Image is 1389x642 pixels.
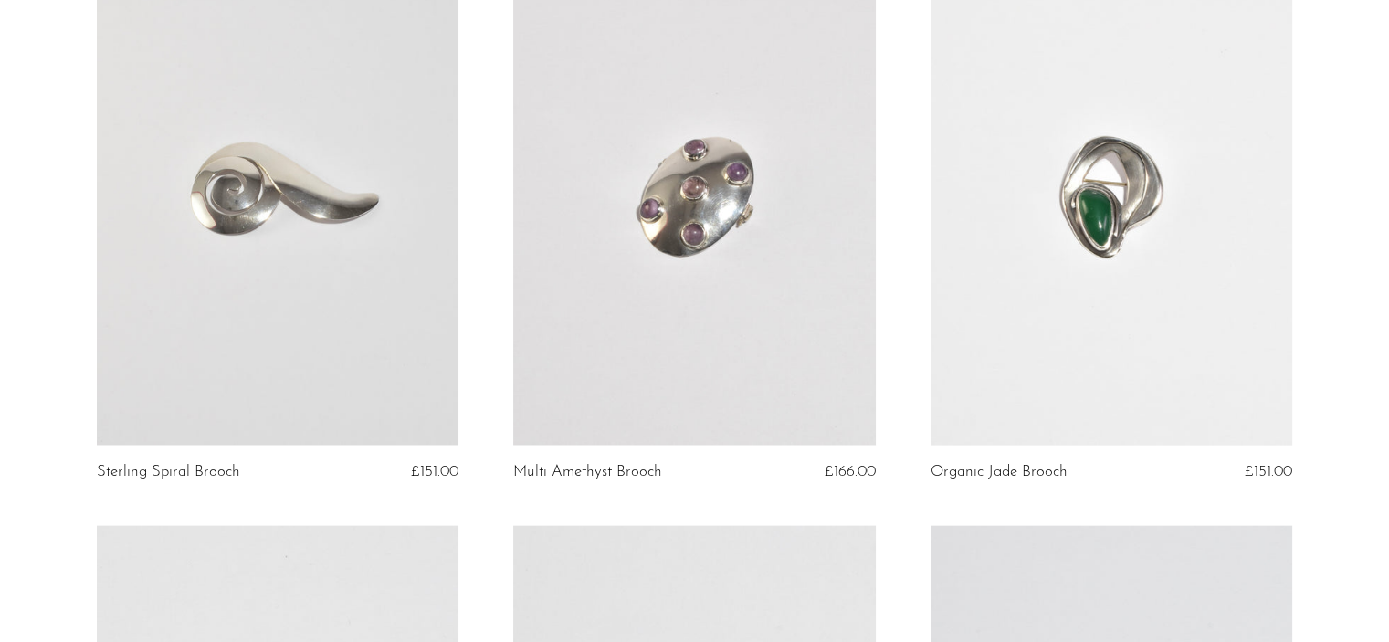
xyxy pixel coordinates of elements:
a: Sterling Spiral Brooch [97,464,240,480]
span: £166.00 [825,464,876,479]
a: Organic Jade Brooch [931,464,1068,480]
span: £151.00 [1245,464,1292,479]
a: Multi Amethyst Brooch [513,464,662,480]
span: £151.00 [411,464,458,479]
